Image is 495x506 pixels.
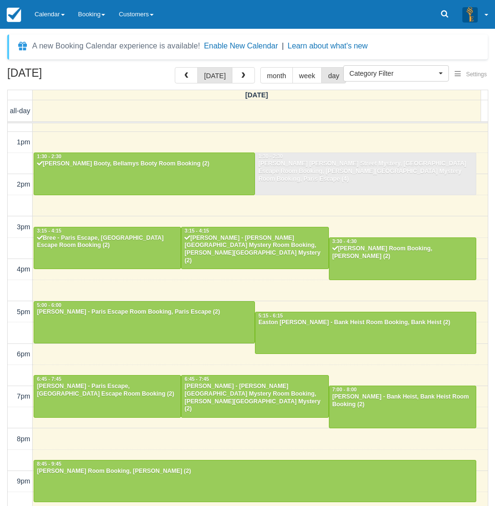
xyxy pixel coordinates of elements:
[17,392,30,400] span: 7pm
[184,377,209,382] span: 6:45 - 7:45
[332,387,357,392] span: 7:00 - 8:00
[466,71,487,78] span: Settings
[321,67,346,83] button: day
[350,69,436,78] span: Category Filter
[34,153,255,195] a: 1:30 - 2:30[PERSON_NAME] Booty, Bellamys Booty Room Booking (2)
[17,308,30,316] span: 5pm
[17,223,30,231] span: 3pm
[181,227,328,269] a: 3:15 - 4:15[PERSON_NAME] - [PERSON_NAME][GEOGRAPHIC_DATA] Mystery Room Booking, [PERSON_NAME][GEO...
[36,468,473,475] div: [PERSON_NAME] Room Booking, [PERSON_NAME] (2)
[258,154,283,159] span: 1:30 - 2:30
[36,308,252,316] div: [PERSON_NAME] - Paris Escape Room Booking, Paris Escape (2)
[36,383,178,398] div: [PERSON_NAME] - Paris Escape, [GEOGRAPHIC_DATA] Escape Room Booking (2)
[184,235,326,265] div: [PERSON_NAME] - [PERSON_NAME][GEOGRAPHIC_DATA] Mystery Room Booking, [PERSON_NAME][GEOGRAPHIC_DAT...
[37,154,61,159] span: 1:30 - 2:30
[37,303,61,308] span: 5:00 - 6:00
[332,239,357,244] span: 3:30 - 4:30
[258,160,473,183] div: [PERSON_NAME] [PERSON_NAME] Street Mystery, [GEOGRAPHIC_DATA] Escape Room Booking, [PERSON_NAME][...
[197,67,232,83] button: [DATE]
[255,153,476,195] a: 1:30 - 2:30[PERSON_NAME] [PERSON_NAME] Street Mystery, [GEOGRAPHIC_DATA] Escape Room Booking, [PE...
[17,138,30,146] span: 1pm
[34,460,476,502] a: 8:45 - 9:45[PERSON_NAME] Room Booking, [PERSON_NAME] (2)
[332,245,473,260] div: [PERSON_NAME] Room Booking, [PERSON_NAME] (2)
[17,265,30,273] span: 4pm
[36,160,252,168] div: [PERSON_NAME] Booty, Bellamys Booty Room Booking (2)
[10,107,30,115] span: all-day
[332,393,473,409] div: [PERSON_NAME] - Bank Heist, Bank Heist Room Booking (2)
[17,350,30,358] span: 6pm
[282,42,284,50] span: |
[17,477,30,485] span: 9pm
[245,91,268,99] span: [DATE]
[17,180,30,188] span: 2pm
[32,40,200,52] div: A new Booking Calendar experience is available!
[181,375,328,417] a: 6:45 - 7:45[PERSON_NAME] - [PERSON_NAME][GEOGRAPHIC_DATA] Mystery Room Booking, [PERSON_NAME][GEO...
[17,435,30,443] span: 8pm
[292,67,322,83] button: week
[258,319,473,327] div: Easton [PERSON_NAME] - Bank Heist Room Booking, Bank Heist (2)
[462,7,478,22] img: A3
[255,312,476,354] a: 5:15 - 6:15Easton [PERSON_NAME] - Bank Heist Room Booking, Bank Heist (2)
[34,227,181,269] a: 3:15 - 4:15Bree - Paris Escape, [GEOGRAPHIC_DATA] Escape Room Booking (2)
[37,377,61,382] span: 6:45 - 7:45
[7,67,129,85] h2: [DATE]
[288,42,368,50] a: Learn about what's new
[258,313,283,318] span: 5:15 - 6:15
[34,301,255,343] a: 5:00 - 6:00[PERSON_NAME] - Paris Escape Room Booking, Paris Escape (2)
[37,228,61,234] span: 3:15 - 4:15
[184,383,326,413] div: [PERSON_NAME] - [PERSON_NAME][GEOGRAPHIC_DATA] Mystery Room Booking, [PERSON_NAME][GEOGRAPHIC_DAT...
[329,386,476,428] a: 7:00 - 8:00[PERSON_NAME] - Bank Heist, Bank Heist Room Booking (2)
[260,67,293,83] button: month
[36,235,178,250] div: Bree - Paris Escape, [GEOGRAPHIC_DATA] Escape Room Booking (2)
[34,375,181,417] a: 6:45 - 7:45[PERSON_NAME] - Paris Escape, [GEOGRAPHIC_DATA] Escape Room Booking (2)
[343,65,449,82] button: Category Filter
[449,68,493,82] button: Settings
[184,228,209,234] span: 3:15 - 4:15
[7,8,21,22] img: checkfront-main-nav-mini-logo.png
[329,237,476,280] a: 3:30 - 4:30[PERSON_NAME] Room Booking, [PERSON_NAME] (2)
[204,41,278,51] button: Enable New Calendar
[37,461,61,467] span: 8:45 - 9:45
